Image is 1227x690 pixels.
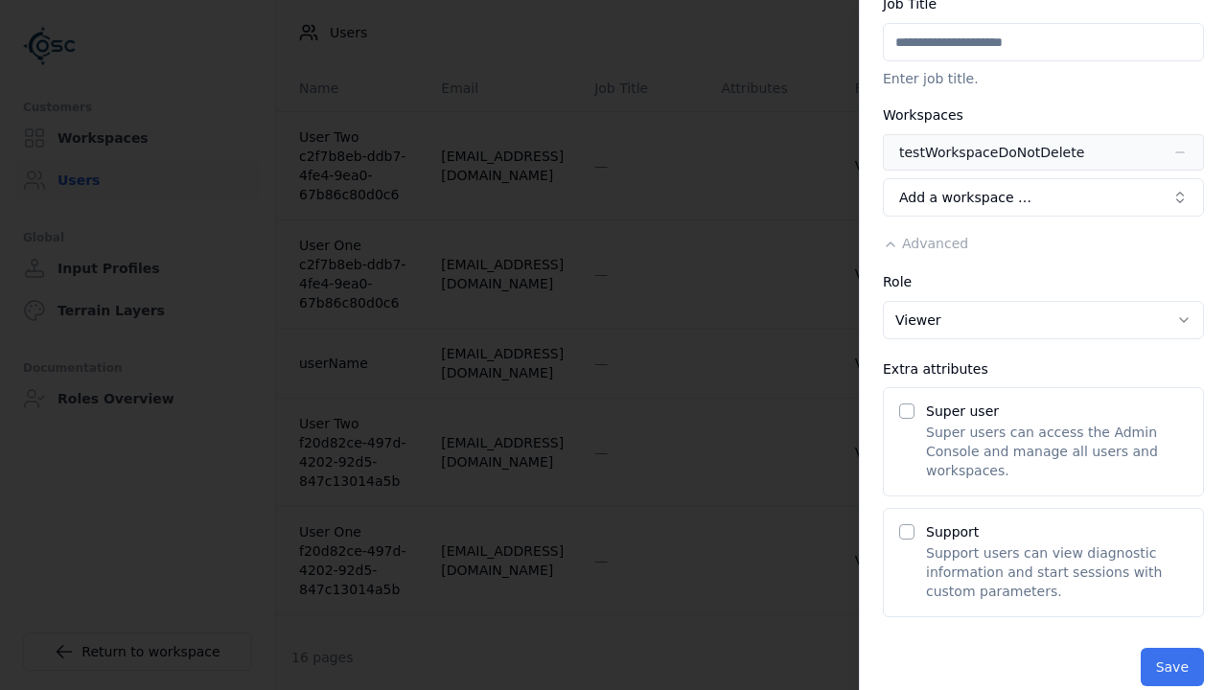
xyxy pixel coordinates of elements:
[902,236,968,251] span: Advanced
[926,423,1188,480] p: Super users can access the Admin Console and manage all users and workspaces.
[883,274,912,289] label: Role
[899,143,1084,162] div: testWorkspaceDoNotDelete
[1141,648,1204,686] button: Save
[883,107,963,123] label: Workspaces
[883,69,1204,88] p: Enter job title.
[926,524,979,540] label: Support
[883,362,1204,376] div: Extra attributes
[899,188,1031,207] span: Add a workspace …
[926,543,1188,601] p: Support users can view diagnostic information and start sessions with custom parameters.
[926,403,999,419] label: Super user
[883,234,968,253] button: Advanced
